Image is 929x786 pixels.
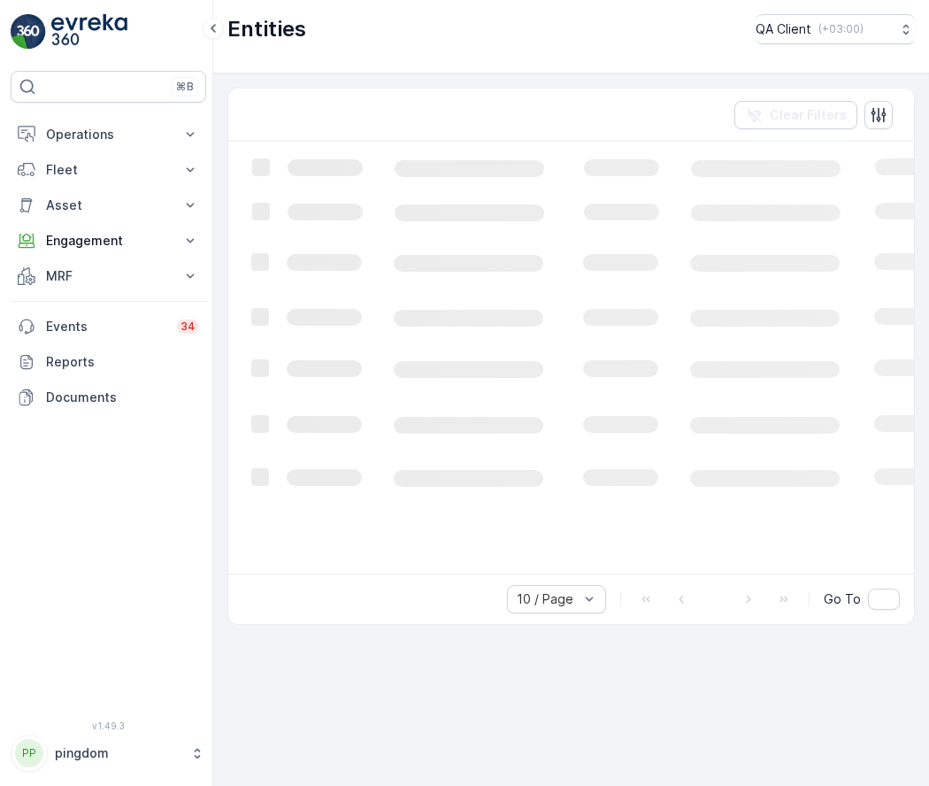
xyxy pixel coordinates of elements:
p: 34 [180,320,196,334]
button: Clear Filters [734,101,857,129]
button: Engagement [11,223,206,258]
button: QA Client(+03:00) [756,14,915,44]
button: MRF [11,258,206,294]
a: Documents [11,380,206,415]
img: logo_light-DOdMpM7g.png [51,14,127,50]
button: Operations [11,117,206,152]
button: PPpingdom [11,735,206,772]
button: Fleet [11,152,206,188]
p: Asset [46,196,171,214]
span: v 1.49.3 [11,720,206,731]
p: pingdom [55,744,181,762]
p: Entities [227,15,306,43]
p: Engagement [46,232,171,250]
p: MRF [46,267,171,285]
p: Documents [46,389,199,406]
a: Events34 [11,309,206,344]
div: PP [15,739,43,767]
button: Asset [11,188,206,223]
p: Reports [46,353,199,371]
a: Reports [11,344,206,380]
p: ( +03:00 ) [818,22,864,36]
p: Operations [46,126,171,143]
p: ⌘B [176,80,194,94]
p: QA Client [756,20,811,38]
img: logo [11,14,46,50]
p: Fleet [46,161,171,179]
span: Go To [824,590,861,608]
p: Clear Filters [770,106,847,124]
p: Events [46,318,166,335]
